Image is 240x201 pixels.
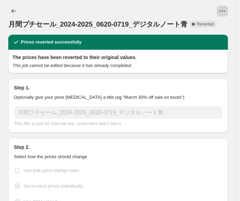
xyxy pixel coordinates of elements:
[24,168,79,173] span: Use bulk price change rules
[217,6,228,17] button: View actions for 月間プチセール_2024-2025_0620-0719_デジタルノート青
[14,106,222,119] input: 30% off holiday sale
[14,94,222,101] p: Optionally give your price [MEDICAL_DATA] a title (eg "March 30% off sale on boots")
[21,39,82,46] h2: Prices reverted successfully
[197,21,214,27] span: Reverted
[8,6,19,17] button: Price change jobs
[8,20,187,28] span: 月間プチセール_2024-2025_0620-0719_デジタルノート青
[24,183,83,189] span: Set product prices individually
[14,84,222,91] h2: Step 1.
[12,54,224,61] h2: The prices have been reverted to their original values.
[14,153,222,160] p: Select how the prices should change
[14,144,222,151] h2: Step 2.
[12,63,132,68] i: This job cannot be edited because it has already completed.
[14,121,121,126] span: This title is just for internal use, customers won't see it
